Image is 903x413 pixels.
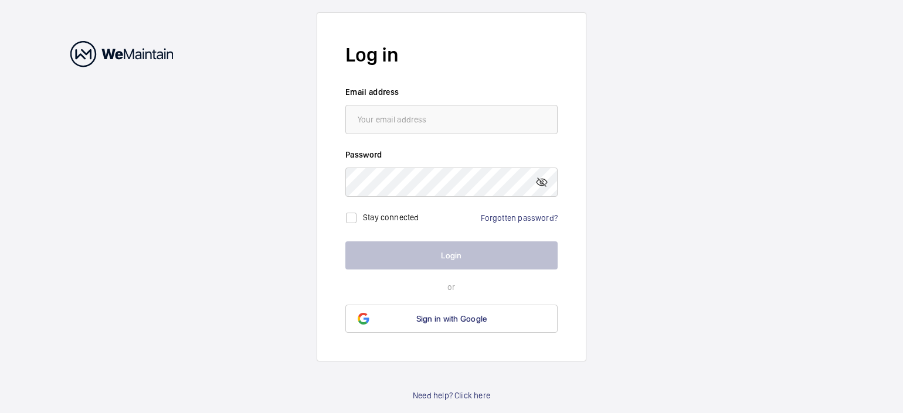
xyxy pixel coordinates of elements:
[345,41,558,69] h2: Log in
[345,86,558,98] label: Email address
[481,213,558,223] a: Forgotten password?
[345,149,558,161] label: Password
[345,105,558,134] input: Your email address
[345,241,558,269] button: Login
[345,281,558,293] p: or
[363,212,419,221] label: Stay connected
[413,390,490,401] a: Need help? Click here
[416,314,487,323] span: Sign in with Google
